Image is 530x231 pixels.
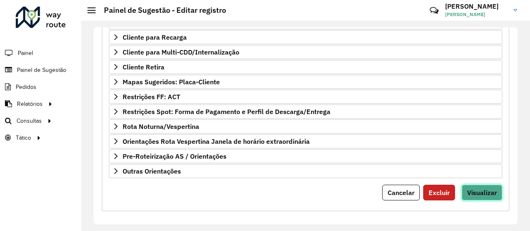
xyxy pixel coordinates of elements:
span: Orientações Rota Vespertina Janela de horário extraordinária [123,138,310,145]
a: Restrições FF: ACT [109,90,502,104]
a: Cliente para Recarga [109,30,502,44]
a: Orientações Rota Vespertina Janela de horário extraordinária [109,134,502,148]
a: Mapas Sugeridos: Placa-Cliente [109,75,502,89]
span: Excluir [429,188,450,197]
span: Outras Orientações [123,168,181,174]
span: Painel [18,49,33,57]
span: Mapas Sugeridos: Placa-Cliente [123,79,220,85]
a: Pre-Roteirização AS / Orientações [109,149,502,163]
a: Contato Rápido [425,2,443,19]
span: Rota Noturna/Vespertina [123,123,199,130]
span: [PERSON_NAME] [445,11,507,18]
span: Restrições FF: ACT [123,93,180,100]
span: Cliente Retira [123,64,164,70]
span: Painel de Sugestão [17,66,66,74]
a: Outras Orientações [109,164,502,178]
h2: Painel de Sugestão - Editar registro [96,6,226,15]
span: Pedidos [16,83,36,91]
h3: [PERSON_NAME] [445,2,507,10]
button: Cancelar [382,185,420,200]
button: Visualizar [462,185,502,200]
a: Rota Noturna/Vespertina [109,119,502,133]
span: Visualizar [467,188,497,197]
span: Cliente para Multi-CDD/Internalização [123,49,239,55]
span: Cliente para Recarga [123,34,187,40]
a: Restrições Spot: Forma de Pagamento e Perfil de Descarga/Entrega [109,105,502,119]
span: Relatórios [17,100,43,108]
span: Restrições Spot: Forma de Pagamento e Perfil de Descarga/Entrega [123,108,330,115]
button: Excluir [423,185,455,200]
span: Tático [16,133,31,142]
span: Cancelar [388,188,414,197]
span: Pre-Roteirização AS / Orientações [123,153,226,160]
a: Cliente para Multi-CDD/Internalização [109,45,502,59]
a: Cliente Retira [109,60,502,74]
span: Consultas [17,117,42,125]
